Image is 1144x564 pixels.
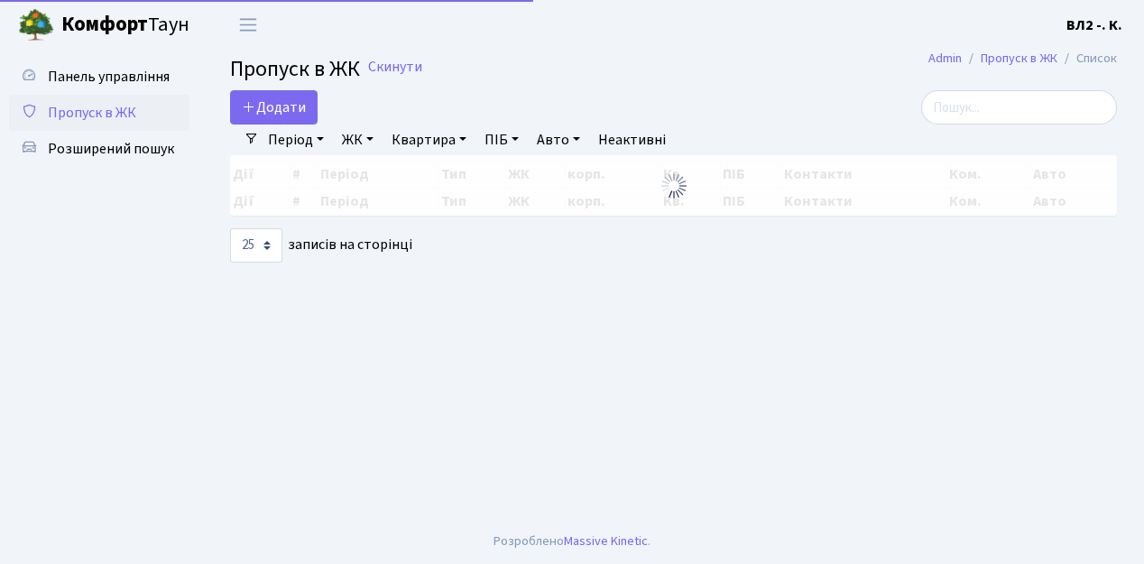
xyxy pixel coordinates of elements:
a: Неактивні [591,125,673,155]
span: Розширений пошук [48,139,174,159]
a: Квартира [384,125,474,155]
a: ЖК [335,125,381,155]
a: Massive Kinetic [564,532,648,550]
img: logo.png [18,7,54,43]
a: Додати [230,90,318,125]
span: Додати [242,97,306,117]
li: Список [1057,49,1117,69]
a: Авто [530,125,587,155]
a: Admin [928,49,962,68]
input: Пошук... [921,90,1117,125]
a: Пропуск в ЖК [9,95,189,131]
a: ПІБ [477,125,526,155]
img: Обробка... [660,171,688,200]
span: Таун [61,10,189,41]
a: Пропуск в ЖК [981,49,1057,68]
a: Період [261,125,331,155]
a: Панель управління [9,59,189,95]
nav: breadcrumb [901,40,1144,78]
a: ВЛ2 -. К. [1066,14,1122,36]
select: записів на сторінці [230,228,282,263]
span: Пропуск в ЖК [48,103,136,123]
button: Переключити навігацію [226,10,271,40]
a: Скинути [368,59,422,76]
span: Пропуск в ЖК [230,53,360,85]
span: Панель управління [48,67,170,87]
b: Комфорт [61,10,148,39]
div: Розроблено . [494,532,650,551]
b: ВЛ2 -. К. [1066,15,1122,35]
label: записів на сторінці [230,228,412,263]
a: Розширений пошук [9,131,189,167]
